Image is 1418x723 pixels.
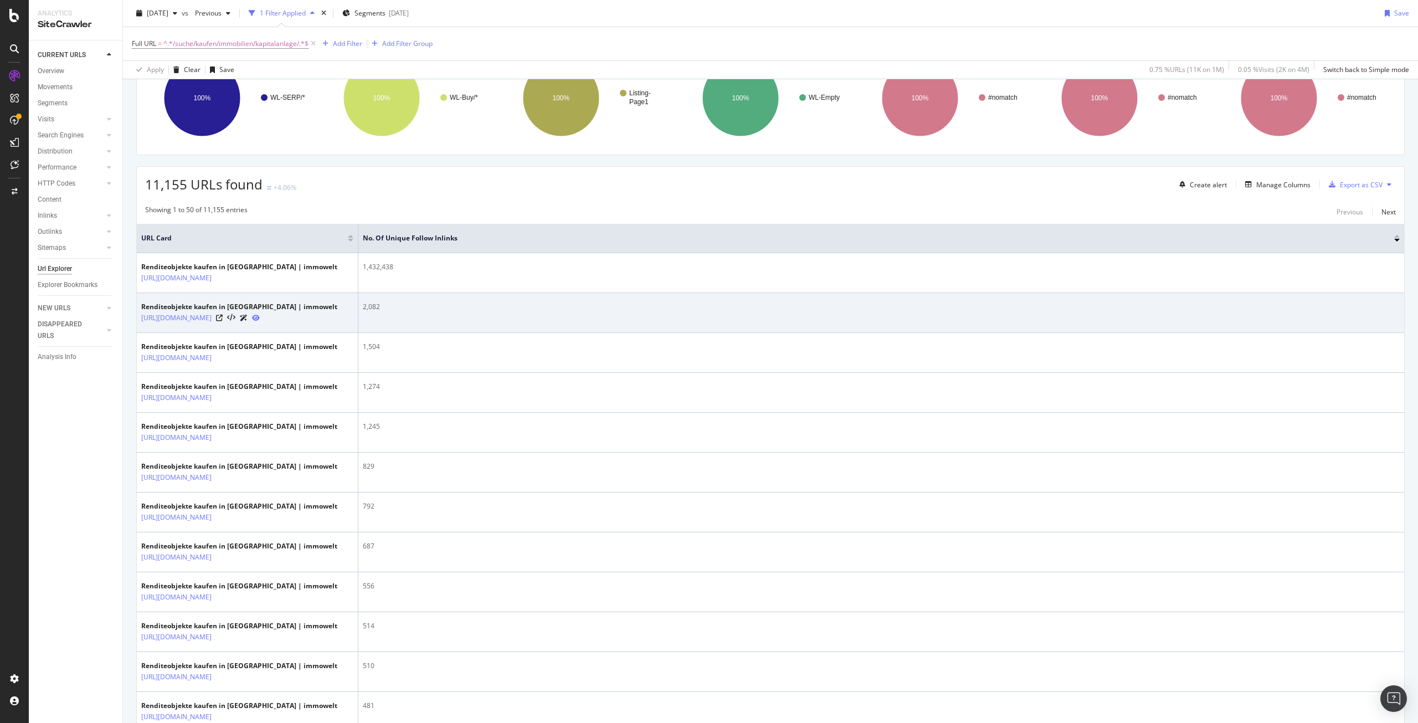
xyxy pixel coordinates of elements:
div: 0.05 % Visits ( 2K on 4M ) [1238,65,1309,74]
text: Listing- [629,89,651,97]
a: AI Url Details [240,312,248,324]
div: Analytics [38,9,114,18]
a: [URL][DOMAIN_NAME] [141,432,212,443]
a: [URL][DOMAIN_NAME] [141,472,212,483]
div: Renditeobjekte kaufen in [GEOGRAPHIC_DATA] | immowelt [141,661,337,671]
svg: A chart. [1042,50,1215,146]
a: Url Explorer [38,263,115,275]
span: Previous [191,8,222,18]
div: 510 [363,661,1400,671]
div: Clear [184,65,201,74]
div: 514 [363,621,1400,631]
div: Renditeobjekte kaufen in [GEOGRAPHIC_DATA] | immowelt [141,541,337,551]
div: Export as CSV [1340,180,1383,189]
div: HTTP Codes [38,178,75,189]
button: Next [1381,205,1396,218]
div: DISAPPEARED URLS [38,319,94,342]
a: Visit Online Page [216,315,223,321]
button: [DATE] [132,4,182,22]
button: Previous [1337,205,1363,218]
button: Create alert [1175,176,1227,193]
text: WL-SERP/* [270,94,305,101]
div: A chart. [863,50,1036,146]
button: Add Filter Group [367,37,433,50]
a: Segments [38,98,115,109]
text: #nomatch [1168,94,1197,101]
span: URL Card [141,233,345,243]
a: [URL][DOMAIN_NAME] [141,592,212,603]
text: #nomatch [988,94,1018,101]
div: Previous [1337,207,1363,217]
div: Manage Columns [1256,180,1311,189]
a: Overview [38,65,115,77]
a: Explorer Bookmarks [38,279,115,291]
div: Explorer Bookmarks [38,279,97,291]
div: Analysis Info [38,351,76,363]
a: [URL][DOMAIN_NAME] [141,512,212,523]
div: 481 [363,701,1400,711]
a: [URL][DOMAIN_NAME] [141,392,212,403]
svg: A chart. [1222,50,1395,146]
a: [URL][DOMAIN_NAME] [141,671,212,683]
a: Performance [38,162,104,173]
div: 556 [363,581,1400,591]
button: Manage Columns [1241,178,1311,191]
span: 2025 Sep. 5th [147,8,168,18]
div: 792 [363,501,1400,511]
button: Export as CSV [1324,176,1383,193]
text: 100% [911,94,928,102]
a: [URL][DOMAIN_NAME] [141,552,212,563]
text: 100% [552,94,569,102]
svg: A chart. [684,50,856,146]
div: Save [219,65,234,74]
button: Segments[DATE] [338,4,413,22]
a: Inlinks [38,210,104,222]
a: Content [38,194,115,206]
div: Renditeobjekte kaufen in [GEOGRAPHIC_DATA] | immowelt [141,462,337,471]
div: Overview [38,65,64,77]
div: 1,504 [363,342,1400,352]
text: WL-Buy/* [450,94,478,101]
div: Switch back to Simple mode [1323,65,1409,74]
button: View HTML Source [227,314,235,322]
div: SiteCrawler [38,18,114,31]
div: Search Engines [38,130,84,141]
span: Segments [354,8,386,18]
text: 100% [194,94,211,102]
div: Renditeobjekte kaufen in [GEOGRAPHIC_DATA] | immowelt [141,342,337,352]
div: Renditeobjekte kaufen in [GEOGRAPHIC_DATA] | immowelt [141,501,337,511]
a: [URL][DOMAIN_NAME] [141,711,212,722]
a: NEW URLS [38,302,104,314]
a: Distribution [38,146,104,157]
span: vs [182,8,191,18]
div: Inlinks [38,210,57,222]
div: Renditeobjekte kaufen in [GEOGRAPHIC_DATA] | immowelt [141,302,337,312]
div: Add Filter [333,39,362,48]
text: 100% [1270,94,1287,102]
div: Create alert [1190,180,1227,189]
span: ^.*/suche/kaufen/immobilien/kapitalanlage/.*$ [163,36,309,52]
div: Renditeobjekte kaufen in [GEOGRAPHIC_DATA] | immowelt [141,422,337,432]
a: DISAPPEARED URLS [38,319,104,342]
div: Open Intercom Messenger [1380,685,1407,712]
div: Renditeobjekte kaufen in [GEOGRAPHIC_DATA] | immowelt [141,581,337,591]
span: Full URL [132,39,156,48]
text: 100% [732,94,749,102]
div: [DATE] [389,8,409,18]
div: Renditeobjekte kaufen in [GEOGRAPHIC_DATA] | immowelt [141,382,337,392]
div: 687 [363,541,1400,551]
div: Save [1394,8,1409,18]
div: 1,432,438 [363,262,1400,272]
button: Apply [132,61,164,79]
button: Clear [169,61,201,79]
div: CURRENT URLS [38,49,86,61]
div: 2,082 [363,302,1400,312]
div: Renditeobjekte kaufen in [GEOGRAPHIC_DATA] | immowelt [141,262,337,272]
a: CURRENT URLS [38,49,104,61]
span: = [158,39,162,48]
span: 11,155 URLs found [145,175,263,193]
a: [URL][DOMAIN_NAME] [141,312,212,324]
button: Save [1380,4,1409,22]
